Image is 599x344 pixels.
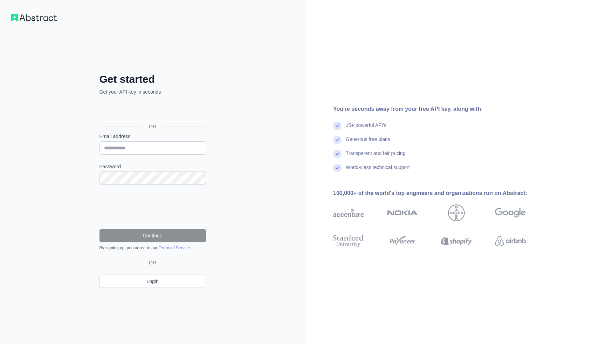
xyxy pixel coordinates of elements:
iframe: reCAPTCHA [99,193,206,221]
img: check mark [333,164,342,172]
a: Terms of Service [159,245,190,250]
img: airbnb [495,233,526,249]
img: shopify [441,233,472,249]
img: stanford university [333,233,364,249]
span: OR [143,123,162,130]
label: Email address [99,133,206,140]
div: World-class technical support [346,164,410,178]
label: Password [99,163,206,170]
div: 100,000+ of the world's top engineers and organizations run on Abstract: [333,189,548,197]
a: Login [99,275,206,288]
img: Workflow [11,14,57,21]
div: Transparent and fair pricing [346,150,406,164]
img: accenture [333,204,364,221]
button: Continue [99,229,206,242]
h2: Get started [99,73,206,86]
div: By signing up, you agree to our . [99,245,206,251]
div: You're seconds away from your free API key, along with: [333,105,548,113]
iframe: Sign in with Google Button [96,103,208,119]
img: payoneer [387,233,418,249]
p: Get your API key in seconds [99,88,206,95]
div: 15+ powerful API's [346,122,386,136]
img: check mark [333,122,342,130]
span: OR [146,259,159,266]
img: bayer [448,204,465,221]
img: google [495,204,526,221]
img: check mark [333,136,342,144]
img: nokia [387,204,418,221]
div: Generous free plans [346,136,390,150]
img: check mark [333,150,342,158]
